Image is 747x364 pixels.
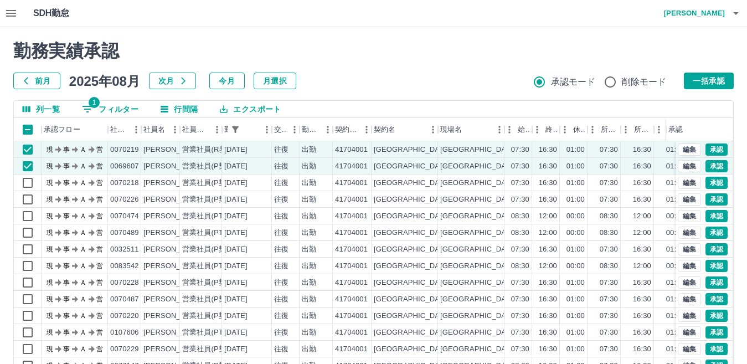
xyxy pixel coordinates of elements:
div: 所定終業 [634,118,652,141]
div: [DATE] [224,244,248,255]
div: [GEOGRAPHIC_DATA]学校給食センター [440,194,575,205]
div: 勤務日 [222,118,272,141]
div: 往復 [274,211,289,222]
div: 08:30 [511,211,529,222]
div: 承認フロー [44,118,80,141]
div: [GEOGRAPHIC_DATA]学校給食センター [440,211,575,222]
div: 契約名 [372,118,438,141]
div: 営業社員(R契約) [182,145,236,155]
div: 41704001 [335,178,368,188]
div: 16:30 [539,278,557,288]
div: 41704001 [335,294,368,305]
div: 01:00 [566,178,585,188]
div: 00:00 [666,228,684,238]
button: 承認 [705,193,728,206]
div: 出勤 [302,178,316,188]
div: 41704001 [335,327,368,338]
div: [DATE] [224,294,248,305]
text: Ａ [80,295,86,303]
h5: 2025年08月 [69,73,140,89]
text: Ａ [80,312,86,320]
div: 往復 [274,327,289,338]
div: [GEOGRAPHIC_DATA] [374,327,450,338]
button: 承認 [705,160,728,172]
div: 16:30 [539,145,557,155]
div: 08:30 [600,211,618,222]
div: [GEOGRAPHIC_DATA]学校給食センター [440,178,575,188]
div: [DATE] [224,278,248,288]
div: 16:30 [633,244,651,255]
div: [PERSON_NAME] [143,161,204,172]
div: [GEOGRAPHIC_DATA]学校給食センター [440,294,575,305]
div: 社員名 [143,118,165,141]
div: 交通費 [272,118,300,141]
div: [PERSON_NAME] [143,178,204,188]
div: 16:30 [633,178,651,188]
div: 0070474 [110,211,139,222]
div: 01:00 [566,194,585,205]
div: [DATE] [224,178,248,188]
button: 編集 [678,260,701,272]
div: 07:30 [511,145,529,155]
div: 営業社員(PT契約) [182,211,240,222]
button: 編集 [678,293,701,305]
div: 01:00 [666,161,684,172]
div: [DATE] [224,261,248,271]
button: 編集 [678,276,701,289]
div: 営業社員(P契約) [182,294,236,305]
div: 01:00 [566,244,585,255]
div: [PERSON_NAME] [143,228,204,238]
button: 承認 [705,326,728,339]
div: 01:00 [566,161,585,172]
div: 出勤 [302,311,316,321]
text: 現 [47,295,53,303]
span: 承認モード [551,75,596,89]
text: 事 [63,229,70,237]
div: 現場名 [440,118,462,141]
div: 12:00 [539,261,557,271]
button: 承認 [705,293,728,305]
div: [GEOGRAPHIC_DATA]学校給食センター [440,161,575,172]
text: 事 [63,146,70,153]
div: 営業社員(PT契約) [182,228,240,238]
div: 12:00 [539,228,557,238]
div: 01:00 [666,294,684,305]
div: 16:30 [633,294,651,305]
div: 07:30 [600,244,618,255]
button: 編集 [678,160,701,172]
text: 事 [63,179,70,187]
text: Ａ [80,262,86,270]
div: 16:30 [633,194,651,205]
div: 07:30 [600,161,618,172]
text: 営 [96,146,103,153]
div: 営業社員(PT契約) [182,261,240,271]
div: 08:30 [600,261,618,271]
div: 0070218 [110,178,139,188]
div: 出勤 [302,161,316,172]
div: 41704001 [335,311,368,321]
div: 終業 [545,118,558,141]
div: 社員区分 [180,118,222,141]
button: メニュー [259,121,275,138]
button: 次月 [149,73,196,89]
div: [GEOGRAPHIC_DATA]学校給食センター [440,244,575,255]
div: 07:30 [600,194,618,205]
div: [DATE] [224,327,248,338]
text: 事 [63,279,70,286]
div: 16:30 [539,161,557,172]
div: 往復 [274,228,289,238]
div: 01:00 [666,311,684,321]
div: 現場名 [438,118,504,141]
button: 前月 [13,73,60,89]
button: メニュー [209,121,225,138]
text: 営 [96,162,103,170]
div: 41704001 [335,211,368,222]
div: 往復 [274,161,289,172]
div: 16:30 [539,311,557,321]
text: Ａ [80,279,86,286]
button: メニュー [128,121,145,138]
div: 41704001 [335,278,368,288]
button: 承認 [705,260,728,272]
div: [PERSON_NAME] [143,294,204,305]
div: [GEOGRAPHIC_DATA] [374,278,450,288]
